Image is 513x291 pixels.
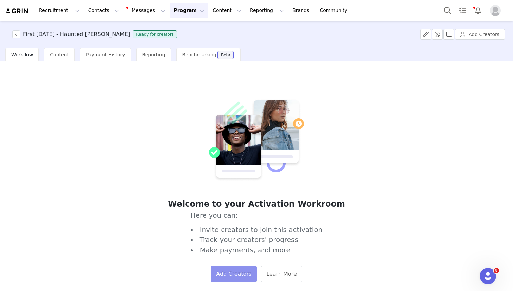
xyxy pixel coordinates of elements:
[35,3,84,18] button: Recruitment
[288,3,315,18] a: Brands
[191,210,323,255] span: Here you can:
[261,266,302,282] a: Learn More
[191,224,323,235] li: Invite creators to join this activation
[123,3,169,18] button: Messages
[246,3,288,18] button: Reporting
[440,3,455,18] button: Search
[12,30,180,38] span: [object Object]
[209,3,246,18] button: Content
[211,266,257,282] button: Add Creators
[191,235,323,245] li: Track your creators' progress
[182,52,216,57] span: Benchmarking
[490,5,501,16] img: placeholder-profile.jpg
[141,198,372,210] h1: Welcome to your Activation Workroom
[5,8,29,14] img: grin logo
[209,99,304,182] img: Welcome to your Activation Workroom
[471,3,486,18] button: Notifications
[11,52,33,57] span: Workflow
[191,245,323,255] li: Make payments, and more
[84,3,123,18] button: Contacts
[221,53,230,57] div: Beta
[455,3,470,18] a: Tasks
[494,268,499,273] span: 8
[170,3,208,18] button: Program
[480,268,496,284] iframe: Intercom live chat
[455,29,505,40] button: Add Creators
[316,3,355,18] a: Community
[86,52,125,57] span: Payment History
[486,5,508,16] button: Profile
[133,30,177,38] span: Ready for creators
[142,52,165,57] span: Reporting
[50,52,69,57] span: Content
[23,30,130,38] h3: First [DATE] - Haunted [PERSON_NAME]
